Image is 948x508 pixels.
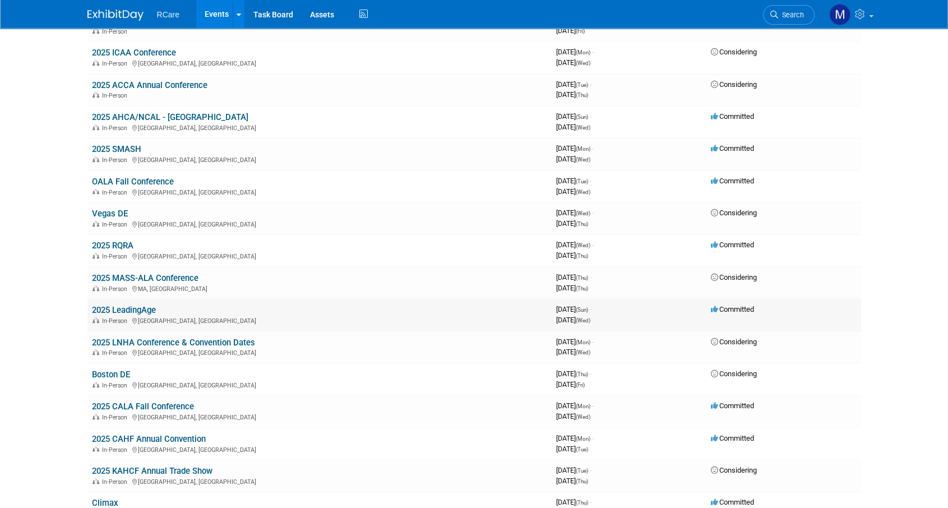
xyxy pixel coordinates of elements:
[590,466,591,474] span: -
[711,338,757,346] span: Considering
[576,446,588,452] span: (Tue)
[576,403,590,409] span: (Mon)
[93,60,99,66] img: In-Person Event
[576,178,588,184] span: (Tue)
[92,58,547,67] div: [GEOGRAPHIC_DATA], [GEOGRAPHIC_DATA]
[592,338,594,346] span: -
[92,155,547,164] div: [GEOGRAPHIC_DATA], [GEOGRAPHIC_DATA]
[829,4,850,25] img: Mike Andolina
[576,253,588,259] span: (Thu)
[711,370,757,378] span: Considering
[92,273,198,283] a: 2025 MASS-ALA Conference
[92,123,547,132] div: [GEOGRAPHIC_DATA], [GEOGRAPHIC_DATA]
[556,284,588,292] span: [DATE]
[102,446,131,454] span: In-Person
[556,26,585,35] span: [DATE]
[102,124,131,132] span: In-Person
[576,146,590,152] span: (Mon)
[556,412,590,421] span: [DATE]
[556,305,591,313] span: [DATE]
[102,92,131,99] span: In-Person
[576,275,588,281] span: (Thu)
[576,221,588,227] span: (Thu)
[556,434,594,442] span: [DATE]
[93,349,99,355] img: In-Person Event
[556,273,591,281] span: [DATE]
[592,241,594,249] span: -
[576,156,590,163] span: (Wed)
[92,209,128,219] a: Vegas DE
[590,370,591,378] span: -
[556,498,591,506] span: [DATE]
[92,338,255,348] a: 2025 LNHA Conference & Convention Dates
[711,144,754,153] span: Committed
[92,48,176,58] a: 2025 ICAA Conference
[576,189,590,195] span: (Wed)
[556,380,585,389] span: [DATE]
[711,112,754,121] span: Committed
[92,177,174,187] a: OALA Fall Conference
[93,285,99,291] img: In-Person Event
[92,112,248,122] a: 2025 AHCA/NCAL - [GEOGRAPHIC_DATA]
[93,156,99,162] img: In-Person Event
[102,317,131,325] span: In-Person
[556,241,594,249] span: [DATE]
[590,305,591,313] span: -
[92,219,547,228] div: [GEOGRAPHIC_DATA], [GEOGRAPHIC_DATA]
[92,305,156,315] a: 2025 LeadingAge
[102,414,131,421] span: In-Person
[102,60,131,67] span: In-Person
[102,221,131,228] span: In-Person
[556,187,590,196] span: [DATE]
[92,316,547,325] div: [GEOGRAPHIC_DATA], [GEOGRAPHIC_DATA]
[93,382,99,387] img: In-Person Event
[590,273,591,281] span: -
[93,28,99,34] img: In-Person Event
[576,92,588,98] span: (Thu)
[92,80,207,90] a: 2025 ACCA Annual Conference
[92,466,212,476] a: 2025 KAHCF Annual Trade Show
[556,123,590,131] span: [DATE]
[92,187,547,196] div: [GEOGRAPHIC_DATA], [GEOGRAPHIC_DATA]
[92,348,547,357] div: [GEOGRAPHIC_DATA], [GEOGRAPHIC_DATA]
[556,466,591,474] span: [DATE]
[92,284,547,293] div: MA, [GEOGRAPHIC_DATA]
[92,498,118,508] a: Climax
[576,317,590,324] span: (Wed)
[576,500,588,506] span: (Thu)
[711,434,754,442] span: Committed
[576,114,588,120] span: (Sun)
[592,144,594,153] span: -
[576,371,588,377] span: (Thu)
[576,49,590,56] span: (Mon)
[590,80,591,89] span: -
[92,380,547,389] div: [GEOGRAPHIC_DATA], [GEOGRAPHIC_DATA]
[92,241,133,251] a: 2025 RQRA
[711,177,754,185] span: Committed
[711,466,757,474] span: Considering
[92,445,547,454] div: [GEOGRAPHIC_DATA], [GEOGRAPHIC_DATA]
[556,112,591,121] span: [DATE]
[556,477,588,485] span: [DATE]
[711,401,754,410] span: Committed
[576,307,588,313] span: (Sun)
[102,253,131,260] span: In-Person
[763,5,815,25] a: Search
[102,382,131,389] span: In-Person
[92,144,141,154] a: 2025 SMASH
[556,144,594,153] span: [DATE]
[711,209,757,217] span: Considering
[778,11,804,19] span: Search
[576,382,585,388] span: (Fri)
[157,10,179,19] span: RCare
[576,468,588,474] span: (Tue)
[92,370,130,380] a: Boston DE
[556,80,591,89] span: [DATE]
[592,401,594,410] span: -
[92,434,206,444] a: 2025 CAHF Annual Convention
[592,434,594,442] span: -
[556,316,590,324] span: [DATE]
[93,189,99,195] img: In-Person Event
[556,401,594,410] span: [DATE]
[92,477,547,486] div: [GEOGRAPHIC_DATA], [GEOGRAPHIC_DATA]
